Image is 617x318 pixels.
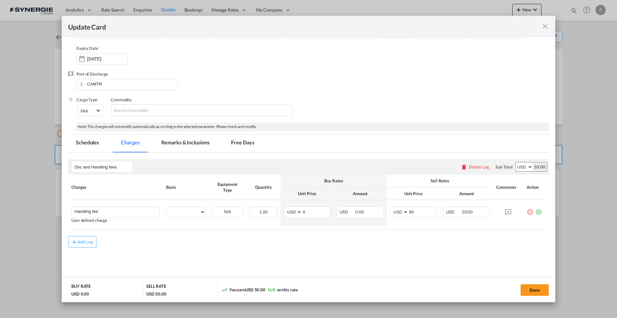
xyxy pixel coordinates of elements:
[532,162,547,171] div: 50.00
[387,187,440,200] th: Unit Price
[71,239,77,245] md-icon: icon-plus md-link-fg s20
[302,207,330,216] input: 0
[68,135,107,152] md-tab-item: Schedules
[221,287,298,294] div: You earn on this rate
[113,135,147,152] md-tab-item: Charges
[440,187,493,200] th: Amount
[71,291,89,297] div: USD 0.00
[469,164,489,169] div: Delete Leg
[113,105,172,116] input: Search Commodity
[390,178,490,184] div: Sell Rates
[71,218,160,223] div: User defined charge
[81,108,88,114] div: FAK
[146,291,166,297] div: USD 50.00
[68,135,269,152] md-pagination-wrapper: Use the left and right arrow keys to navigate between tabs
[340,209,354,214] span: USD
[523,175,549,200] th: Action
[80,79,177,89] input: Enter Port of Discharge
[268,287,275,292] span: N/A
[71,184,160,190] div: Charges
[68,22,541,30] div: Update Card
[68,236,96,248] button: Add Leg
[62,16,555,302] md-dialog: Update CardPort of ...
[281,187,334,200] th: Unit Price
[462,209,473,214] span: 50.00
[245,287,265,292] span: USD 50.00
[87,56,128,61] input: Expiry Date
[250,184,277,190] div: Quantity
[493,175,523,200] th: Comments
[223,135,262,152] md-tab-item: Free Days
[75,207,159,216] input: Charge Name
[212,181,243,193] div: Equipment Type
[76,123,549,131] div: Note: The charges will not modify automatically according to the selected parameter. Please check...
[521,284,549,296] button: Done
[76,46,98,51] label: Expiry Date
[166,207,205,217] select: per B/L
[166,184,205,190] div: Basis
[75,162,133,172] input: Leg Name
[259,209,268,214] span: 1.00
[496,164,512,170] div: Sub Total
[146,283,166,291] div: SELL RATE
[527,206,533,213] md-icon: icon-minus-circle-outline red-400-fg
[154,135,217,152] md-tab-item: Remarks & Inclusions
[355,209,364,214] span: 0.00
[408,207,436,216] input: 50
[111,104,292,116] md-chips-wrap: Chips container with autocompletion. Enter the text area, type text to search, and then use the u...
[71,283,91,291] div: BUY RATE
[221,287,228,293] md-icon: icon-trending-up
[77,240,93,244] div: Add Leg
[76,71,108,77] label: Port of Discharge
[111,97,132,102] label: Commodity
[68,97,73,102] img: cargo.png
[77,104,103,116] md-select: Select Cargo type: FAK
[334,187,387,200] th: Amount
[461,164,489,169] button: Delete Leg
[461,164,467,170] md-icon: icon-delete
[446,209,461,214] span: USD
[72,207,159,216] md-input-container: Handling fee
[212,207,243,217] div: N/A
[284,178,384,184] div: Buy Rates
[76,97,97,102] label: Cargo Type
[541,23,549,30] md-icon: icon-close fg-AAA8AD m-0 pointer
[535,206,542,213] md-icon: icon-plus-circle-outline green-400-fg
